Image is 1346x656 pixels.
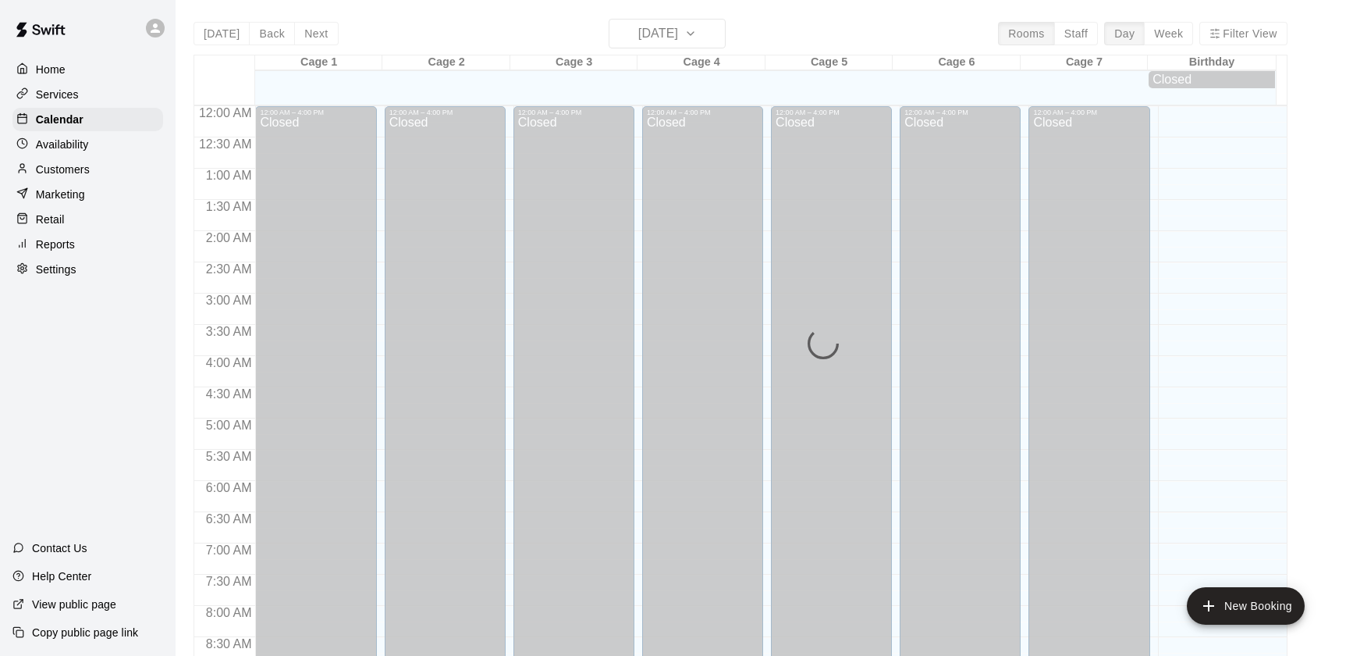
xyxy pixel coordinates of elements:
a: Reports [12,233,163,256]
div: Closed [1152,73,1270,87]
span: 12:00 AM [195,106,256,119]
span: 2:00 AM [202,231,256,244]
span: 8:30 AM [202,637,256,651]
a: Services [12,83,163,106]
span: 1:30 AM [202,200,256,213]
a: Retail [12,208,163,231]
div: Cage 4 [637,55,765,70]
div: Cage 3 [510,55,637,70]
span: 8:00 AM [202,606,256,619]
div: 12:00 AM – 4:00 PM [260,109,371,116]
button: add [1187,587,1305,625]
div: 12:00 AM – 4:00 PM [904,109,1016,116]
div: Cage 6 [893,55,1020,70]
span: 2:30 AM [202,262,256,276]
span: 5:30 AM [202,450,256,463]
div: 12:00 AM – 4:00 PM [518,109,630,116]
p: Calendar [36,112,83,127]
p: Reports [36,237,75,252]
p: Contact Us [32,540,87,556]
p: Copy public page link [32,625,138,640]
a: Availability [12,133,163,156]
p: Marketing [36,187,85,202]
span: 1:00 AM [202,169,256,182]
span: 12:30 AM [195,137,256,151]
div: 12:00 AM – 4:00 PM [389,109,501,116]
div: 12:00 AM – 4:00 PM [1033,109,1145,116]
a: Customers [12,158,163,181]
span: 3:30 AM [202,325,256,338]
span: 7:00 AM [202,544,256,557]
span: 4:30 AM [202,387,256,401]
p: Customers [36,162,90,177]
a: Home [12,58,163,81]
div: Cage 7 [1021,55,1148,70]
div: Cage 2 [382,55,510,70]
span: 6:00 AM [202,481,256,494]
p: Services [36,87,79,102]
div: 12:00 AM – 4:00 PM [647,109,758,116]
p: Retail [36,212,65,227]
a: Calendar [12,108,163,131]
span: 3:00 AM [202,294,256,307]
span: 5:00 AM [202,419,256,432]
p: Help Center [32,569,91,584]
p: Settings [36,262,76,277]
div: Cage 5 [765,55,893,70]
a: Marketing [12,183,163,206]
span: 6:30 AM [202,512,256,526]
a: Settings [12,258,163,281]
div: 12:00 AM – 4:00 PM [776,109,887,116]
div: Birthday [1148,55,1275,70]
div: Cage 1 [255,55,382,70]
p: Availability [36,137,89,152]
p: View public page [32,597,116,612]
span: 7:30 AM [202,575,256,588]
p: Home [36,62,66,77]
span: 4:00 AM [202,356,256,369]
